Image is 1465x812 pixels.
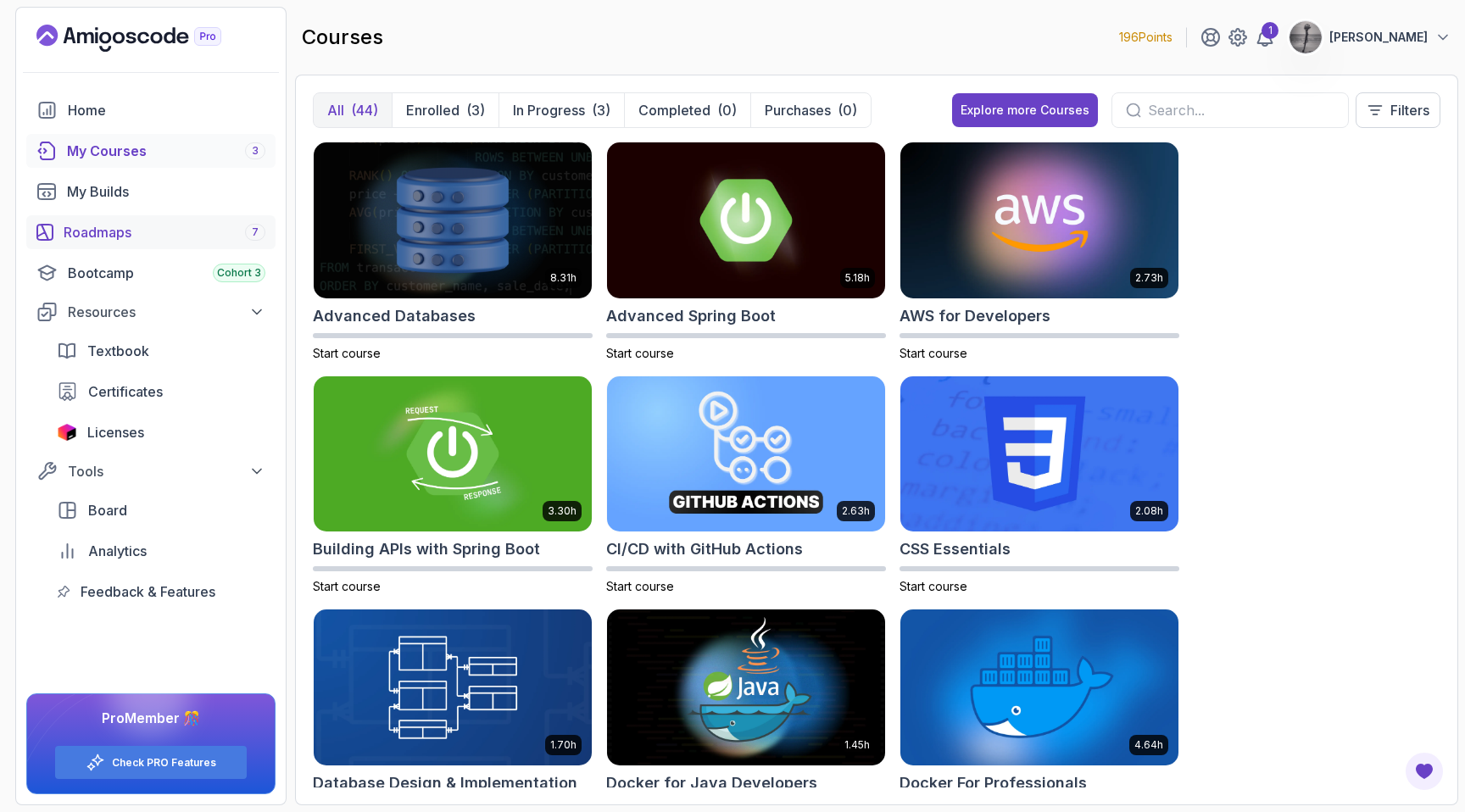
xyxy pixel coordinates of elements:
div: (0) [717,100,737,120]
button: Tools [26,456,276,487]
h2: Docker for Java Developers [606,771,817,795]
button: Purchases(0) [750,93,871,127]
span: Textbook [87,341,149,361]
div: (3) [592,100,610,120]
div: Home [68,100,265,120]
p: 3.30h [548,504,577,518]
h2: Advanced Databases [313,304,476,328]
h2: Advanced Spring Boot [606,304,776,328]
span: Start course [606,346,674,360]
span: 7 [252,225,259,239]
span: Start course [313,579,381,593]
div: My Builds [67,181,265,202]
button: Resources [26,297,276,327]
p: In Progress [513,100,585,120]
span: Licenses [87,422,144,442]
p: Purchases [765,100,831,120]
p: 2.08h [1135,504,1163,518]
p: 8.31h [550,271,577,285]
img: CSS Essentials card [900,376,1178,532]
h2: AWS for Developers [900,304,1050,328]
span: Start course [313,346,381,360]
button: Completed(0) [624,93,750,127]
div: My Courses [67,141,265,161]
p: Filters [1390,100,1429,120]
h2: Building APIs with Spring Boot [313,537,540,561]
button: Explore more Courses [952,93,1098,127]
a: certificates [47,375,276,409]
p: 1.45h [844,738,870,752]
a: 1 [1255,27,1275,47]
img: AWS for Developers card [900,142,1178,298]
h2: courses [302,24,383,51]
img: Advanced Databases card [314,142,592,298]
span: Start course [900,346,967,360]
div: Tools [68,461,265,481]
div: Bootcamp [68,263,265,283]
h2: Docker For Professionals [900,771,1087,795]
a: builds [26,175,276,209]
button: Open Feedback Button [1404,751,1445,792]
div: 1 [1262,22,1278,39]
input: Search... [1148,100,1334,120]
p: 5.18h [845,271,870,285]
button: Enrolled(3) [392,93,499,127]
p: [PERSON_NAME] [1329,29,1428,46]
p: 2.63h [842,504,870,518]
a: textbook [47,334,276,368]
a: courses [26,134,276,168]
button: In Progress(3) [499,93,624,127]
img: Building APIs with Spring Boot card [314,376,592,532]
a: licenses [47,415,276,449]
div: Roadmaps [64,222,265,242]
span: Start course [900,579,967,593]
p: 4.64h [1134,738,1163,752]
img: Advanced Spring Boot card [607,142,885,298]
button: user profile image[PERSON_NAME] [1289,20,1451,54]
p: Enrolled [406,100,460,120]
p: 1.70h [550,738,577,752]
img: jetbrains icon [57,424,77,441]
a: board [47,493,276,527]
button: All(44) [314,93,392,127]
div: (0) [838,100,857,120]
img: CI/CD with GitHub Actions card [607,376,885,532]
a: roadmaps [26,215,276,249]
div: Resources [68,302,265,322]
img: Docker for Java Developers card [607,609,885,765]
div: (44) [351,100,378,120]
a: bootcamp [26,256,276,290]
span: Cohort 3 [217,266,261,280]
a: home [26,93,276,127]
button: Check PRO Features [54,745,248,780]
span: 3 [252,144,259,158]
span: Feedback & Features [81,581,215,602]
span: Analytics [88,541,147,561]
img: Docker For Professionals card [900,609,1178,765]
span: Start course [606,579,674,593]
a: feedback [47,575,276,609]
h2: CI/CD with GitHub Actions [606,537,803,561]
span: Certificates [88,381,163,402]
div: Explore more Courses [961,102,1089,119]
img: Database Design & Implementation card [314,609,592,765]
p: All [327,100,344,120]
p: Completed [638,100,710,120]
a: Check PRO Features [112,756,216,770]
a: analytics [47,534,276,568]
button: Filters [1356,92,1440,128]
h2: CSS Essentials [900,537,1011,561]
img: user profile image [1290,21,1322,53]
a: Landing page [36,25,260,52]
p: 196 Points [1119,29,1173,46]
p: 2.73h [1135,271,1163,285]
h2: Database Design & Implementation [313,771,577,795]
span: Board [88,500,127,520]
div: (3) [466,100,485,120]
